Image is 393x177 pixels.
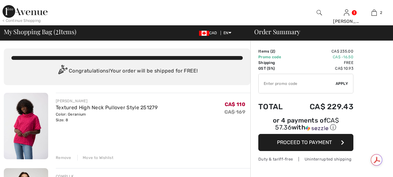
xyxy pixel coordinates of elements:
img: My Bag [371,9,377,16]
img: My Info [344,9,349,16]
span: EN [223,31,231,35]
span: CA$ 57.36 [275,117,339,131]
div: Color: Geranium Size: 8 [56,111,158,123]
div: or 4 payments ofCA$ 57.36withSezzle Click to learn more about Sezzle [258,117,353,134]
div: < Continue Shopping [3,18,41,23]
div: [PERSON_NAME] [333,18,360,25]
td: CA$ 229.43 [293,96,353,117]
a: Textured High Neck Pullover Style 251279 [56,104,158,111]
div: Duty & tariff-free | Uninterrupted shipping [258,156,353,162]
span: CA$ 110 [225,101,245,107]
span: 2 [55,27,59,35]
img: Congratulation2.svg [56,65,69,78]
img: Textured High Neck Pullover Style 251279 [4,93,48,159]
td: CA$ 235.00 [293,48,353,54]
img: search the website [317,9,322,16]
td: Free [293,60,353,66]
a: Sign In [344,9,349,16]
td: GST (5%) [258,66,293,71]
td: Shipping [258,60,293,66]
td: CA$ -16.50 [293,54,353,60]
span: CAD [199,31,220,35]
span: Proceed to Payment [277,139,332,145]
div: Move to Wishlist [77,155,113,161]
div: or 4 payments of with [258,117,353,132]
div: Congratulations! Your order will be shipped for FREE! [11,65,243,78]
img: Canadian Dollar [199,31,209,36]
td: Promo code [258,54,293,60]
img: Sezzle [306,125,328,131]
img: 1ère Avenue [3,5,48,18]
div: Order Summary [247,28,389,35]
td: Items ( ) [258,48,293,54]
input: Promo code [259,74,336,93]
td: CA$ 10.93 [293,66,353,71]
span: 2 [380,10,382,16]
a: 2 [361,9,388,16]
div: [PERSON_NAME] [56,98,158,104]
button: Proceed to Payment [258,134,353,151]
div: Remove [56,155,71,161]
td: Total [258,96,293,117]
span: Apply [336,81,348,86]
span: 2 [272,49,274,54]
span: My Shopping Bag ( Items) [4,28,76,35]
s: CA$ 169 [224,109,245,115]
